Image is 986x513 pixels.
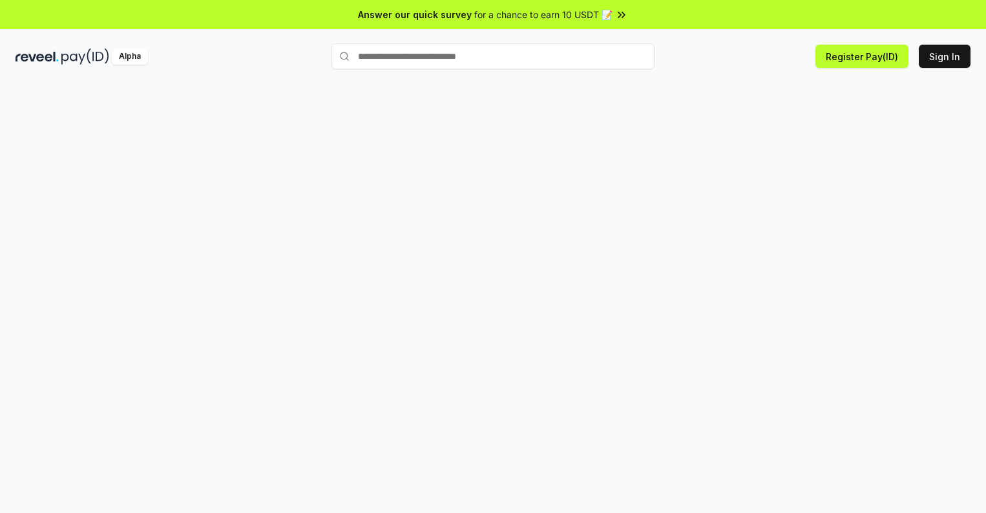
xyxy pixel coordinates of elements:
[358,8,472,21] span: Answer our quick survey
[112,49,148,65] div: Alpha
[61,49,109,65] img: pay_id
[16,49,59,65] img: reveel_dark
[474,8,613,21] span: for a chance to earn 10 USDT 📝
[815,45,908,68] button: Register Pay(ID)
[919,45,970,68] button: Sign In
